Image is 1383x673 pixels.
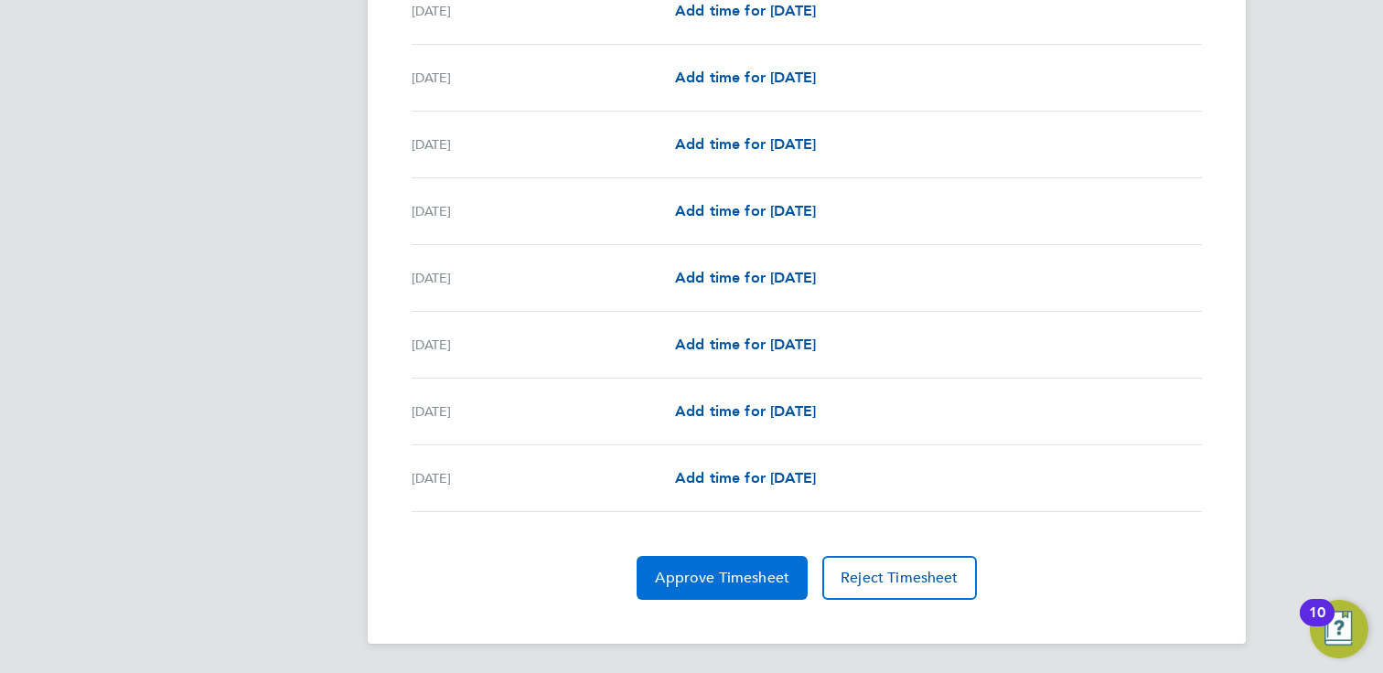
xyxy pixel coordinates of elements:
div: [DATE] [412,334,675,356]
div: [DATE] [412,401,675,422]
a: Add time for [DATE] [675,467,816,489]
span: Reject Timesheet [841,569,959,587]
span: Add time for [DATE] [675,269,816,286]
span: Add time for [DATE] [675,402,816,420]
div: [DATE] [412,134,675,155]
div: [DATE] [412,467,675,489]
a: Add time for [DATE] [675,67,816,89]
button: Reject Timesheet [822,556,977,600]
a: Add time for [DATE] [675,134,816,155]
div: [DATE] [412,267,675,289]
span: Add time for [DATE] [675,135,816,153]
div: 10 [1309,613,1325,636]
span: Add time for [DATE] [675,336,816,353]
span: Add time for [DATE] [675,469,816,486]
div: [DATE] [412,67,675,89]
button: Open Resource Center, 10 new notifications [1310,600,1368,658]
a: Add time for [DATE] [675,334,816,356]
span: Add time for [DATE] [675,202,816,219]
a: Add time for [DATE] [675,200,816,222]
a: Add time for [DATE] [675,401,816,422]
span: Approve Timesheet [655,569,789,587]
a: Add time for [DATE] [675,267,816,289]
div: [DATE] [412,200,675,222]
button: Approve Timesheet [637,556,808,600]
span: Add time for [DATE] [675,2,816,19]
span: Add time for [DATE] [675,69,816,86]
